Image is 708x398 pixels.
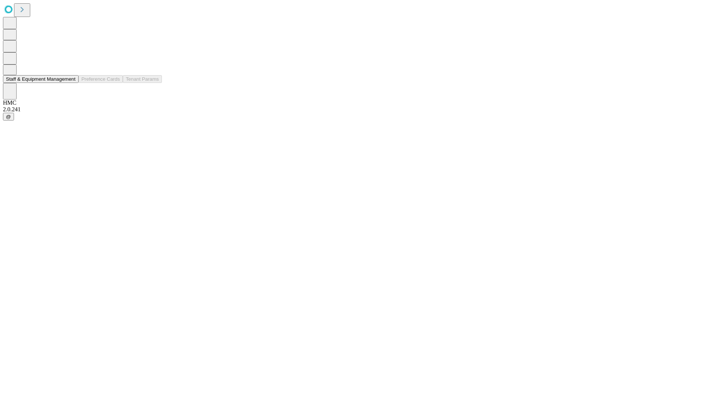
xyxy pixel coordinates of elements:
[3,113,14,121] button: @
[123,75,162,83] button: Tenant Params
[3,99,705,106] div: HMC
[3,75,79,83] button: Staff & Equipment Management
[3,106,705,113] div: 2.0.241
[79,75,123,83] button: Preference Cards
[6,114,11,119] span: @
